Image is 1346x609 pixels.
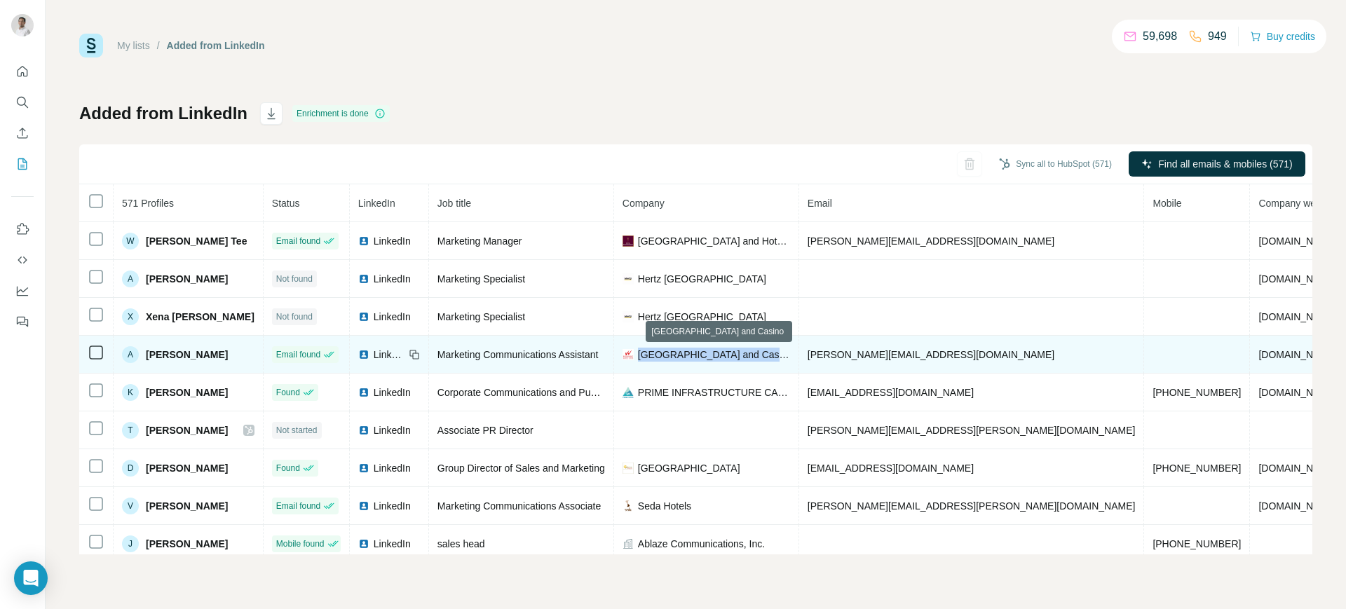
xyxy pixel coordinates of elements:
[122,308,139,325] div: X
[146,423,228,437] span: [PERSON_NAME]
[11,90,34,115] button: Search
[146,499,228,513] span: [PERSON_NAME]
[122,233,139,249] div: W
[358,463,369,474] img: LinkedIn logo
[374,310,411,324] span: LinkedIn
[358,311,369,322] img: LinkedIn logo
[989,153,1122,175] button: Sync all to HubSpot (571)
[437,538,485,549] span: sales head
[146,461,228,475] span: [PERSON_NAME]
[808,198,832,209] span: Email
[146,537,228,551] span: [PERSON_NAME]
[437,273,525,285] span: Marketing Specialist
[437,387,686,398] span: Corporate Communications and Public Relations Director
[808,349,1054,360] span: [PERSON_NAME][EMAIL_ADDRESS][DOMAIN_NAME]
[374,348,405,362] span: LinkedIn
[157,39,160,53] li: /
[11,14,34,36] img: Avatar
[358,425,369,436] img: LinkedIn logo
[276,462,300,474] span: Found
[638,272,766,286] span: Hertz [GEOGRAPHIC_DATA]
[437,425,533,436] span: Associate PR Director
[1258,273,1337,285] span: [DOMAIN_NAME]
[1258,311,1337,322] span: [DOMAIN_NAME]
[1258,235,1337,247] span: [DOMAIN_NAME]
[79,34,103,57] img: Surfe Logo
[146,310,254,324] span: Xena [PERSON_NAME]
[292,105,390,122] div: Enrichment is done
[623,198,665,209] span: Company
[276,348,320,361] span: Email found
[146,234,247,248] span: [PERSON_NAME] Tee
[437,235,522,247] span: Marketing Manager
[638,234,790,248] span: [GEOGRAPHIC_DATA] and Hotel Corporation
[623,273,634,285] img: company-logo
[623,311,634,322] img: company-logo
[1258,387,1337,398] span: [DOMAIN_NAME]
[122,384,139,401] div: K
[358,273,369,285] img: LinkedIn logo
[1129,151,1305,177] button: Find all emails & mobiles (571)
[276,424,318,437] span: Not started
[1258,349,1337,360] span: [DOMAIN_NAME]
[167,39,265,53] div: Added from LinkedIn
[638,348,790,362] span: [GEOGRAPHIC_DATA] and Casino
[146,348,228,362] span: [PERSON_NAME]
[623,463,634,474] img: company-logo
[358,349,369,360] img: LinkedIn logo
[122,422,139,439] div: T
[374,385,411,399] span: LinkedIn
[623,349,634,360] img: company-logo
[11,309,34,334] button: Feedback
[276,310,313,323] span: Not found
[374,423,411,437] span: LinkedIn
[1153,198,1181,209] span: Mobile
[1153,387,1241,398] span: [PHONE_NUMBER]
[276,386,300,399] span: Found
[1250,27,1315,46] button: Buy credits
[11,121,34,146] button: Enrich CSV
[358,387,369,398] img: LinkedIn logo
[79,102,247,125] h1: Added from LinkedIn
[117,40,150,51] a: My lists
[358,538,369,549] img: LinkedIn logo
[276,538,325,550] span: Mobile found
[1258,463,1337,474] span: [DOMAIN_NAME]
[374,272,411,286] span: LinkedIn
[11,278,34,303] button: Dashboard
[374,499,411,513] span: LinkedIn
[11,217,34,242] button: Use Surfe on LinkedIn
[437,500,601,512] span: Marketing Communications Associate
[122,271,139,287] div: A
[638,310,766,324] span: Hertz [GEOGRAPHIC_DATA]
[122,198,174,209] span: 571 Profiles
[146,272,228,286] span: [PERSON_NAME]
[11,59,34,84] button: Quick start
[437,349,599,360] span: Marketing Communications Assistant
[808,500,1136,512] span: [PERSON_NAME][EMAIL_ADDRESS][PERSON_NAME][DOMAIN_NAME]
[638,461,740,475] span: [GEOGRAPHIC_DATA]
[272,198,300,209] span: Status
[122,346,139,363] div: A
[276,273,313,285] span: Not found
[11,247,34,273] button: Use Surfe API
[122,535,139,552] div: J
[638,385,790,399] span: PRIME INFRASTRUCTURE CAPITAL, INC. (PRIME INFRA)
[808,425,1136,436] span: [PERSON_NAME][EMAIL_ADDRESS][PERSON_NAME][DOMAIN_NAME]
[1153,463,1241,474] span: [PHONE_NUMBER]
[1258,500,1337,512] span: [DOMAIN_NAME]
[374,461,411,475] span: LinkedIn
[437,311,525,322] span: Marketing Specialist
[437,198,471,209] span: Job title
[276,500,320,512] span: Email found
[374,537,411,551] span: LinkedIn
[1153,538,1241,549] span: [PHONE_NUMBER]
[623,500,634,512] img: company-logo
[14,561,48,595] div: Open Intercom Messenger
[1143,28,1177,45] p: 59,698
[808,387,974,398] span: [EMAIL_ADDRESS][DOMAIN_NAME]
[358,235,369,247] img: LinkedIn logo
[146,385,228,399] span: [PERSON_NAME]
[1208,28,1227,45] p: 949
[808,463,974,474] span: [EMAIL_ADDRESS][DOMAIN_NAME]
